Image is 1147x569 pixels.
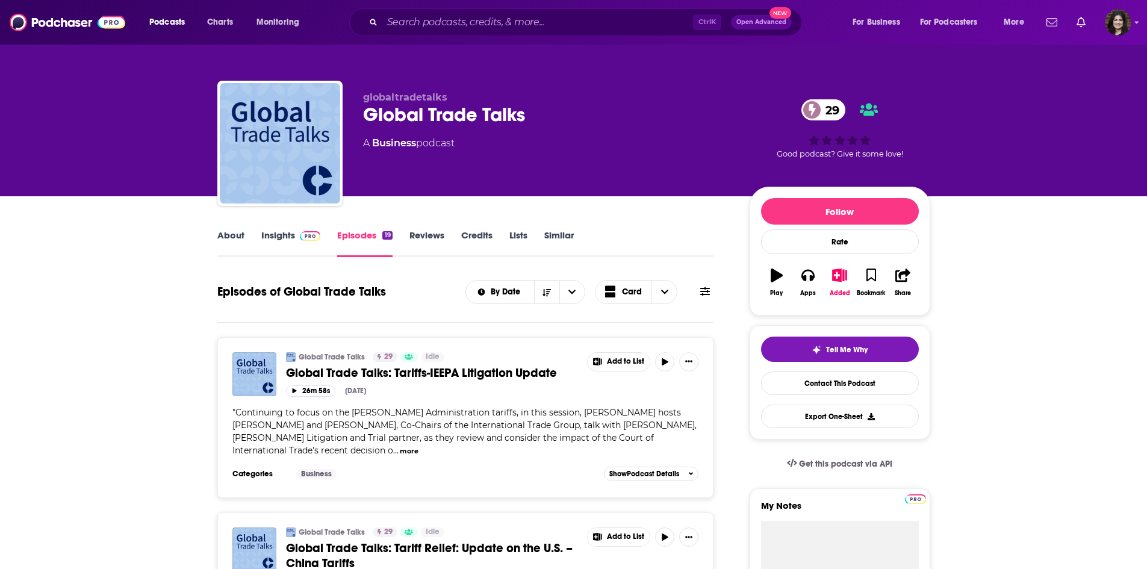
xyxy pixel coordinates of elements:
a: Show notifications dropdown [1072,12,1090,33]
button: Play [761,261,792,304]
div: Rate [761,229,919,254]
h1: Episodes of Global Trade Talks [217,284,386,299]
button: Show More Button [679,527,698,547]
span: For Business [853,14,900,31]
span: Show Podcast Details [609,470,679,478]
div: Search podcasts, credits, & more... [361,8,813,36]
a: Charts [199,13,240,32]
a: InsightsPodchaser Pro [261,229,321,257]
button: Sort Direction [534,281,559,303]
button: open menu [559,281,585,303]
span: Logged in as amandavpr [1105,9,1131,36]
span: ... [393,445,399,456]
a: Idle [421,527,444,537]
button: open menu [141,13,200,32]
button: Show More Button [588,528,650,546]
span: Card [622,288,642,296]
span: 29 [384,351,393,363]
a: Idle [421,352,444,362]
span: For Podcasters [920,14,978,31]
div: 29Good podcast? Give it some love! [750,92,930,166]
button: open menu [995,13,1039,32]
a: Global Trade Talks: Tariffs-IEEPA Litigation Update [286,365,579,381]
span: Continuing to focus on the [PERSON_NAME] Administration tariffs, in this session, [PERSON_NAME] h... [232,407,697,456]
button: open menu [844,13,915,32]
button: Follow [761,198,919,225]
span: By Date [491,288,524,296]
span: " [232,407,697,456]
span: Charts [207,14,233,31]
a: Reviews [409,229,444,257]
button: Open AdvancedNew [731,15,792,30]
input: Search podcasts, credits, & more... [382,13,693,32]
span: Good podcast? Give it some love! [777,149,903,158]
span: Idle [426,351,440,363]
a: Global Trade Talks [299,352,365,362]
a: Get this podcast via API [777,449,903,479]
div: [DATE] [345,387,366,395]
a: Business [296,469,337,479]
a: Similar [544,229,574,257]
button: Export One-Sheet [761,405,919,428]
img: Global Trade Talks [286,352,296,362]
div: Bookmark [857,290,885,297]
span: Idle [426,526,440,538]
a: 29 [801,99,845,120]
span: New [769,7,791,19]
a: Global Trade Talks [299,527,365,537]
button: Added [824,261,855,304]
button: Show More Button [679,352,698,372]
a: Business [372,137,416,149]
img: Global Trade Talks [286,527,296,537]
span: Add to List [607,532,644,541]
div: Play [770,290,783,297]
button: more [400,446,418,456]
a: Contact This Podcast [761,372,919,395]
img: User Profile [1105,9,1131,36]
a: Credits [461,229,493,257]
span: More [1004,14,1024,31]
button: open menu [248,13,315,32]
img: Podchaser Pro [905,494,926,504]
a: Pro website [905,493,926,504]
span: Tell Me Why [826,345,868,355]
button: Apps [792,261,824,304]
img: tell me why sparkle [812,345,821,355]
span: Open Advanced [736,19,786,25]
button: Bookmark [856,261,887,304]
img: Global Trade Talks: Tariffs-IEEPA Litigation Update [232,352,276,396]
a: Lists [509,229,527,257]
a: 29 [373,527,397,537]
img: Global Trade Talks [220,83,340,204]
button: tell me why sparkleTell Me Why [761,337,919,362]
a: About [217,229,244,257]
button: Share [887,261,918,304]
button: Choose View [595,280,678,304]
div: Added [830,290,850,297]
div: 19 [382,231,392,240]
a: Episodes19 [337,229,392,257]
span: Podcasts [149,14,185,31]
button: Show profile menu [1105,9,1131,36]
span: Monitoring [256,14,299,31]
span: globaltradetalks [363,92,447,103]
span: 29 [813,99,845,120]
img: Podchaser Pro [300,231,321,241]
button: ShowPodcast Details [604,467,699,481]
span: Ctrl K [693,14,721,30]
button: Show More Button [588,353,650,371]
a: Show notifications dropdown [1042,12,1062,33]
img: Podchaser - Follow, Share and Rate Podcasts [10,11,125,34]
span: 29 [384,526,393,538]
span: Add to List [607,357,644,366]
div: A podcast [363,136,455,151]
h2: Choose List sort [465,280,585,304]
label: My Notes [761,500,919,521]
div: Share [895,290,911,297]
